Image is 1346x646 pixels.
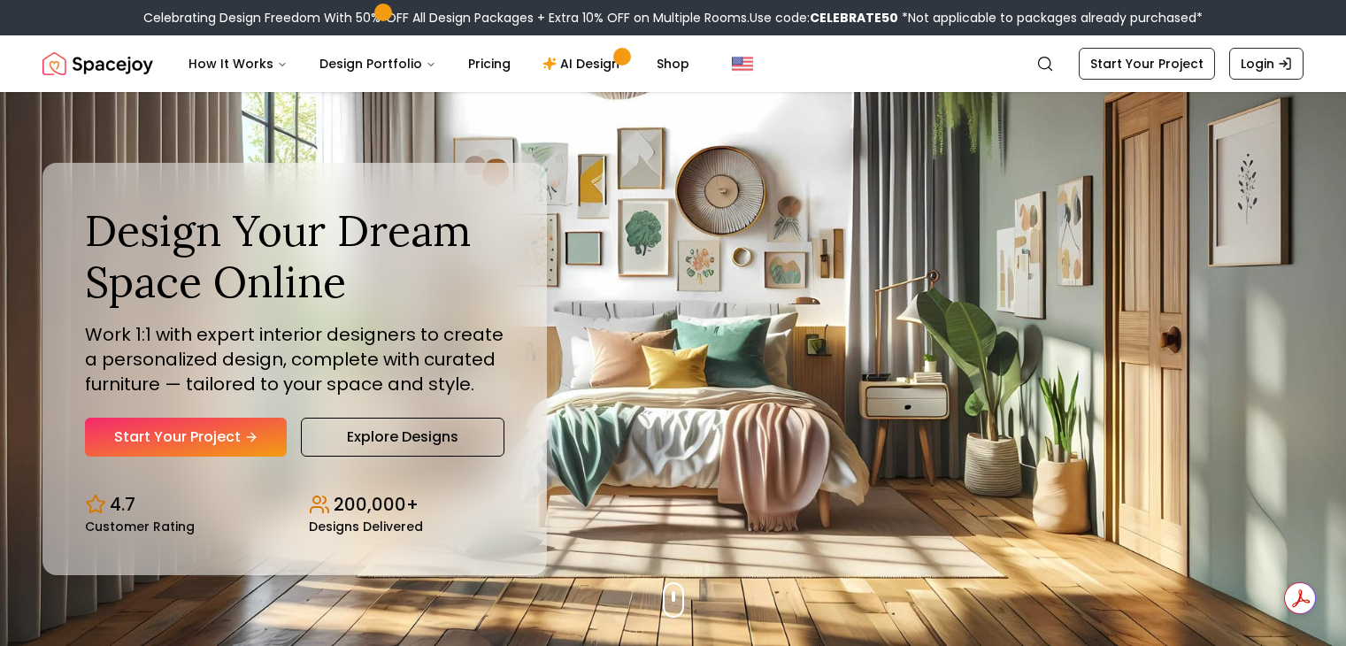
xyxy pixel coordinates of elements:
h1: Design Your Dream Space Online [85,205,504,307]
a: Spacejoy [42,46,153,81]
nav: Global [42,35,1304,92]
a: Start Your Project [1079,48,1215,80]
a: Pricing [454,46,525,81]
img: United States [732,53,753,74]
small: Customer Rating [85,520,195,533]
a: Start Your Project [85,418,287,457]
div: Celebrating Design Freedom With 50% OFF All Design Packages + Extra 10% OFF on Multiple Rooms. [143,9,1203,27]
b: CELEBRATE50 [810,9,898,27]
button: How It Works [174,46,302,81]
a: AI Design [528,46,639,81]
div: Design stats [85,478,504,533]
a: Shop [642,46,704,81]
span: Use code: [750,9,898,27]
span: *Not applicable to packages already purchased* [898,9,1203,27]
img: Spacejoy Logo [42,46,153,81]
a: Explore Designs [301,418,504,457]
nav: Main [174,46,704,81]
a: Login [1229,48,1304,80]
p: 200,000+ [334,492,419,517]
button: Design Portfolio [305,46,450,81]
small: Designs Delivered [309,520,423,533]
p: Work 1:1 with expert interior designers to create a personalized design, complete with curated fu... [85,322,504,396]
p: 4.7 [110,492,135,517]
